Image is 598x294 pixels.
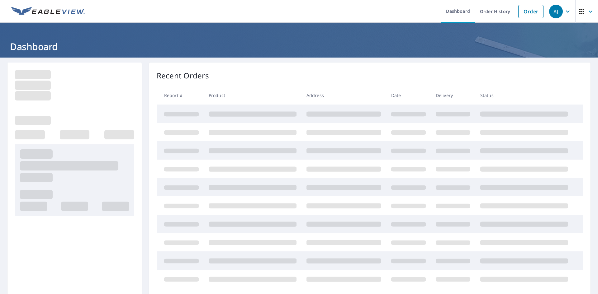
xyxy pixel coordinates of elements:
th: Date [386,86,431,105]
th: Status [475,86,573,105]
th: Address [301,86,386,105]
div: AJ [549,5,563,18]
th: Delivery [431,86,475,105]
a: Order [518,5,543,18]
th: Product [204,86,301,105]
th: Report # [157,86,204,105]
h1: Dashboard [7,40,591,53]
img: EV Logo [11,7,85,16]
p: Recent Orders [157,70,209,81]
